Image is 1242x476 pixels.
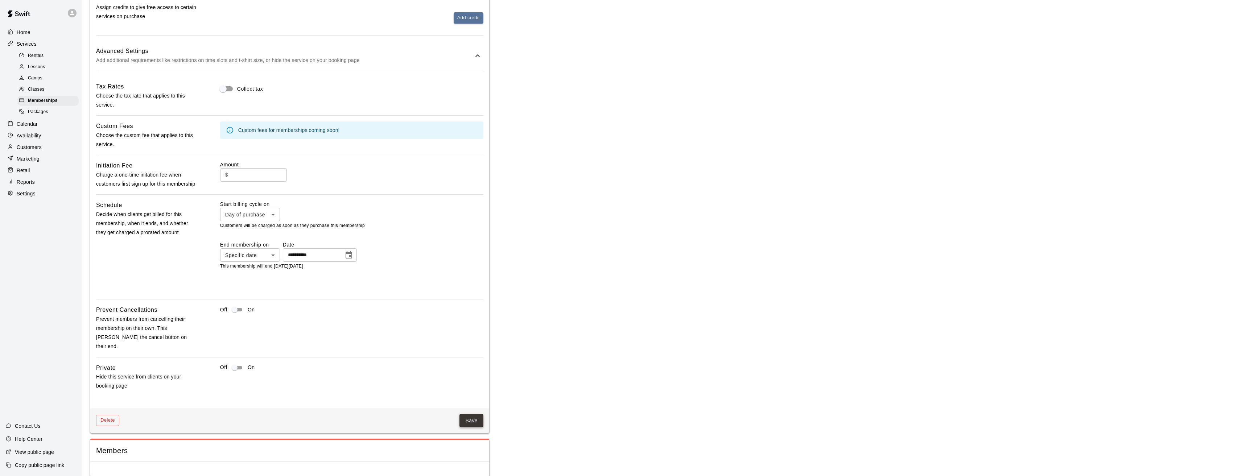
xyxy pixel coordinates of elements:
[96,91,197,109] p: Choose the tax rate that applies to this service.
[220,241,280,248] label: End membership on
[17,62,79,72] div: Lessons
[96,372,197,390] p: Hide this service from clients on your booking page
[6,153,76,164] a: Marketing
[96,56,473,65] p: Add additional requirements like restrictions on time slots and t-shirt size, or hide the service...
[17,51,79,61] div: Rentals
[96,131,197,149] p: Choose the custom fee that applies to this service.
[283,241,357,248] label: Date
[96,82,124,91] h6: Tax Rates
[96,3,197,21] p: Assign credits to give free access to certain services on purchase
[96,161,133,170] h6: Initiation Fee
[17,96,79,106] div: Memberships
[17,84,82,95] a: Classes
[96,170,197,189] p: Charge a one-time initation fee when customers first sign up for this membership
[17,155,40,162] p: Marketing
[28,108,48,116] span: Packages
[96,415,119,426] button: Delete
[28,97,58,104] span: Memberships
[17,29,30,36] p: Home
[248,306,255,314] p: On
[15,422,41,430] p: Contact Us
[6,188,76,199] a: Settings
[17,132,41,139] p: Availability
[17,144,42,151] p: Customers
[96,305,157,315] h6: Prevent Cancellations
[6,119,76,129] a: Calendar
[17,107,79,117] div: Packages
[6,165,76,176] a: Retail
[28,75,42,82] span: Camps
[96,363,116,373] h6: Private
[220,306,227,314] p: Off
[220,248,280,262] div: Specific date
[15,435,42,443] p: Help Center
[17,73,79,83] div: Camps
[28,52,44,59] span: Rentals
[237,85,263,93] span: Collect tax
[17,167,30,174] p: Retail
[17,40,37,47] p: Services
[220,364,227,371] p: Off
[17,50,82,61] a: Rentals
[454,12,483,24] button: Add credit
[96,121,133,131] h6: Custom Fees
[220,162,239,167] label: Amount
[15,461,64,469] p: Copy public page link
[28,63,45,71] span: Lessons
[17,61,82,73] a: Lessons
[248,364,255,371] p: On
[220,208,280,221] div: Day of purchase
[220,222,483,229] p: Customers will be charged as soon as they purchase this membership
[17,107,82,118] a: Packages
[6,38,76,49] a: Services
[17,84,79,95] div: Classes
[220,200,280,208] label: Start billing cycle on
[459,414,483,427] button: Save
[342,248,356,262] button: Choose date, selected date is Jun 1, 2026
[238,124,340,137] div: Custom fees for memberships coming soon!
[6,130,76,141] a: Availability
[17,190,36,197] p: Settings
[17,178,35,186] p: Reports
[96,200,122,210] h6: Schedule
[220,263,483,270] p: This membership will end [DATE][DATE]
[28,86,44,93] span: Classes
[17,73,82,84] a: Camps
[96,210,197,237] p: Decide when clients get billed for this membership, when it ends, and whether they get charged a ...
[96,41,483,70] div: Advanced SettingsAdd additional requirements like restrictions on time slots and t-shirt size, or...
[96,315,197,351] p: Prevent members from cancelling their membership on their own. This [PERSON_NAME] the cancel butt...
[17,120,38,128] p: Calendar
[17,95,82,107] a: Memberships
[6,142,76,153] a: Customers
[96,446,483,456] span: Members
[6,177,76,187] a: Reports
[225,171,228,179] p: $
[6,27,76,38] a: Home
[15,448,54,456] p: View public page
[96,46,473,56] h6: Advanced Settings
